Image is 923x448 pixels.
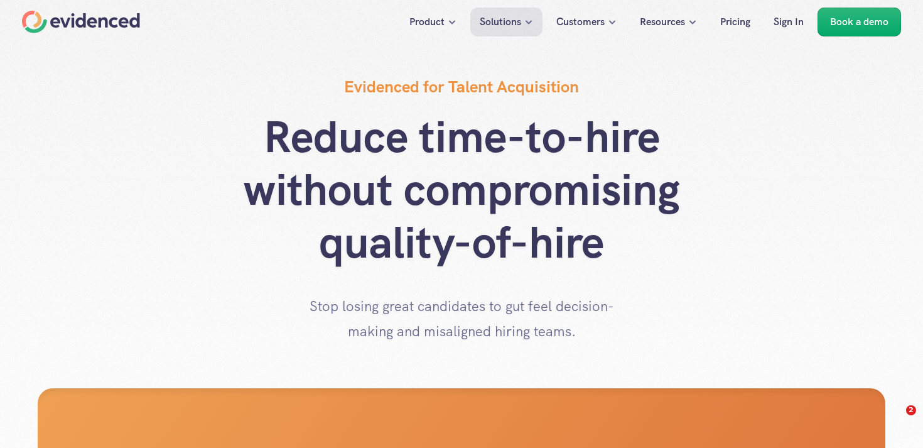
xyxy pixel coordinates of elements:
h4: Evidenced for Talent Acquisition [344,75,579,98]
span: 2 [906,405,916,415]
p: Resources [640,14,685,30]
a: Sign In [764,8,813,36]
p: Product [409,14,445,30]
p: Book a demo [830,14,888,30]
h1: Reduce time-to-hire without compromising quality-of-hire [210,111,713,269]
p: Stop losing great candidates to gut feel decision-making and misaligned hiring teams. [305,294,618,344]
p: Pricing [720,14,750,30]
a: Book a demo [818,8,901,36]
p: Solutions [480,14,521,30]
p: Customers [556,14,605,30]
a: Pricing [711,8,760,36]
a: Home [22,11,140,33]
p: Sign In [774,14,804,30]
iframe: Intercom live chat [880,405,910,435]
